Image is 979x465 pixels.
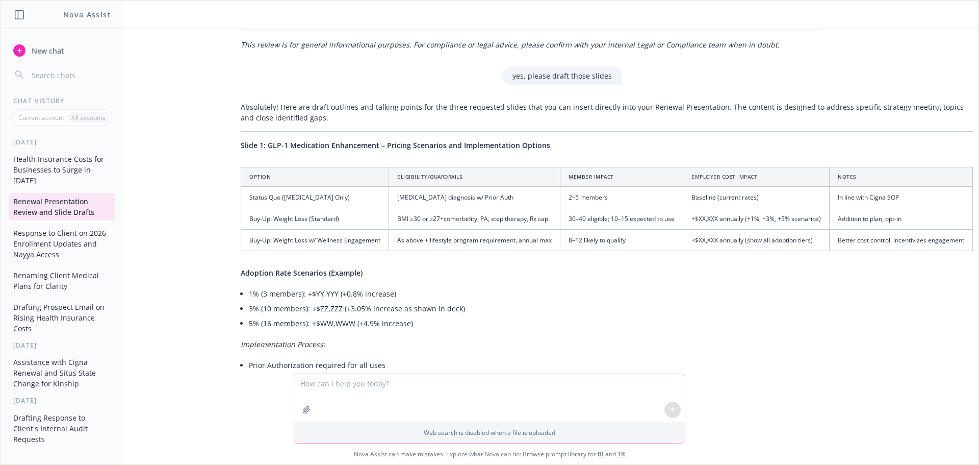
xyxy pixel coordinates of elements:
li: 1% (3 members): +$YY,YYY (+0.8% increase) [249,286,973,301]
button: Drafting Prospect Email on Rising Health Insurance Costs [9,299,115,337]
li: Prior Authorization required for all uses [249,358,973,373]
th: Eligibility/Guardrails [389,167,560,186]
td: 2–5 members [560,186,683,208]
th: Option [241,167,389,186]
h1: Nova Assist [63,9,111,20]
span: Nova Assist can make mistakes. Explore what Nova can do: Browse prompt library for and [5,444,974,464]
li: 3% (10 members): +$ZZ,ZZZ (+3.05% increase as shown in deck) [249,301,973,316]
div: Chat History [1,96,123,105]
td: Status Quo ([MEDICAL_DATA] Only) [241,186,389,208]
div: [DATE] [1,341,123,350]
th: Notes [830,167,973,186]
td: Addition to plan, opt-in [830,208,973,230]
p: All accounts [71,113,106,122]
input: Search chats [30,68,111,82]
td: 30–40 eligible; 10–15 expected to use [560,208,683,230]
td: Baseline (current rates) [683,186,830,208]
li: 5% (16 members): +$WW,WWW (+4.9% increase) [249,316,973,331]
td: In line with Cigna SOP [830,186,973,208]
button: Drafting Response to Client's Internal Audit Requests [9,409,115,448]
button: Health Insurance Costs for Businesses to Surge in [DATE] [9,151,115,189]
p: Web search is disabled when a file is uploaded [300,428,679,437]
span: New chat [30,45,64,56]
td: 8–12 likely to qualify [560,230,683,251]
p: yes, please draft those slides [512,70,612,81]
td: BMI ≥30 or ≥27+comorbidity, PA, step therapy, Rx cap [389,208,560,230]
span: Adoption Rate Scenarios (Example) [241,268,363,278]
button: Assistance with Cigna Renewal and Situs State Change for Kinship [9,354,115,392]
p: : [241,339,973,350]
em: This review is for general informational purposes. For compliance or legal advice, please confirm... [241,40,780,50]
td: [MEDICAL_DATA] diagnosis w/ Prior Auth [389,186,560,208]
td: +$XX,XXX annually (show all adoption tiers) [683,230,830,251]
td: Buy-Up: Weight Loss (Standard) [241,208,389,230]
td: As above + lifestyle program requirement, annual max [389,230,560,251]
button: Response to Client on 2026 Enrollment Updates and Nayya Access [9,225,115,263]
td: Better cost control, incentivizes engagement [830,230,973,251]
em: Implementation Process [241,339,323,349]
td: +$XX,XXX annually (+1%, +3%, +5% scenarios) [683,208,830,230]
span: Slide 1: GLP-1 Medication Enhancement – Pricing Scenarios and Implementation Options [241,140,550,150]
div: [DATE] [1,138,123,146]
p: Absolutely! Here are draft outlines and talking points for the three requested slides that you ca... [241,102,973,123]
p: Current account [18,113,64,122]
a: TR [617,450,625,458]
a: BI [598,450,604,458]
div: [DATE] [1,396,123,405]
td: Buy-Up: Weight Loss w/ Wellness Engagement [241,230,389,251]
li: Comorbidity and BMI verification through HR/Provider [249,373,973,387]
button: Renaming Client Medical Plans for Clarity [9,267,115,295]
button: New chat [9,41,115,60]
th: Member Impact [560,167,683,186]
th: Employer Cost Impact [683,167,830,186]
button: Renewal Presentation Review and Slide Drafts [9,193,115,221]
